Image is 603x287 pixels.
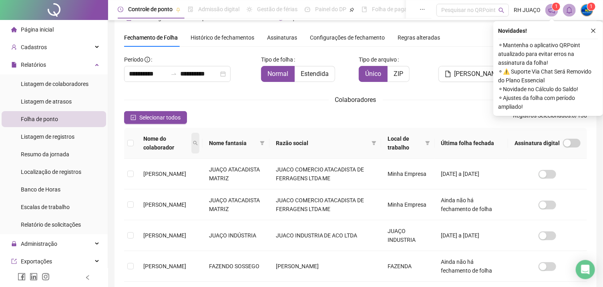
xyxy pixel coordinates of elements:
[498,26,527,35] span: Novidades !
[590,4,593,9] span: 1
[454,69,502,79] span: [PERSON_NAME]
[566,6,573,14] span: bell
[548,6,555,14] span: notification
[21,98,72,105] span: Listagem de atrasos
[513,111,587,124] span: : 0 / 138
[260,141,265,145] span: filter
[359,55,397,64] span: Tipo de arquivo
[257,6,297,12] span: Gestão de férias
[267,70,288,78] span: Normal
[176,7,181,12] span: pushpin
[515,139,560,147] span: Assinatura digital
[555,4,558,9] span: 1
[11,62,17,68] span: file
[139,113,181,122] span: Selecionar todos
[191,34,254,41] span: Histórico de fechamentos
[124,56,143,63] span: Período
[435,128,508,159] th: Última folha fechada
[335,96,376,104] span: Colaboradores
[552,2,560,10] sup: 1
[498,41,598,67] span: ⚬ Mantenha o aplicativo QRPoint atualizado para evitar erros na assinatura da folha!
[143,232,186,239] span: [PERSON_NAME]
[370,137,378,149] span: filter
[420,6,425,12] span: ellipsis
[372,141,376,145] span: filter
[587,2,595,10] sup: Atualize o seu contato no menu Meus Dados
[498,94,598,111] span: ⚬ Ajustes da folha com período ampliado!
[21,241,57,247] span: Administração
[131,115,136,120] span: check-square
[11,259,17,264] span: export
[381,220,435,251] td: JUAÇO INDUSTRIA
[21,81,88,87] span: Listagem de colaboradores
[124,34,178,41] span: Fechamento de Folha
[143,263,186,269] span: [PERSON_NAME]
[21,204,70,210] span: Escalas de trabalho
[21,26,54,33] span: Página inicial
[30,273,38,281] span: linkedin
[498,67,598,85] span: ⚬ ⚠️ Suporte Via Chat Será Removido do Plano Essencial
[269,189,381,220] td: JUACO COMERCIO ATACADISTA DE FERRAGENS LTDA ME
[576,260,595,279] div: Open Intercom Messenger
[350,7,354,12] span: pushpin
[315,6,346,12] span: Painel do DP
[310,35,385,40] span: Configurações de fechamento
[209,139,256,147] span: Nome fantasia
[362,6,367,12] span: book
[198,6,239,12] span: Admissão digital
[21,62,46,68] span: Relatórios
[498,85,598,94] span: ⚬ Novidade no Cálculo do Saldo!
[301,70,329,78] span: Estendida
[124,111,187,124] button: Selecionar todos
[438,66,509,82] button: [PERSON_NAME]
[193,141,198,145] span: search
[381,251,435,282] td: FAZENDA
[21,116,58,122] span: Folha de ponto
[128,6,173,12] span: Controle de ponto
[143,171,186,177] span: [PERSON_NAME]
[445,71,451,77] span: file
[171,71,177,77] span: swap-right
[143,134,190,152] span: Nome do colaborador
[21,221,81,228] span: Relatório de solicitações
[305,6,310,12] span: dashboard
[188,6,193,12] span: file-done
[21,186,60,193] span: Banco de Horas
[18,273,26,281] span: facebook
[269,220,381,251] td: JUACO INDUSTRIA DE ACO LTDA
[258,137,266,149] span: filter
[145,57,150,62] span: info-circle
[276,139,368,147] span: Razão social
[381,159,435,189] td: Minha Empresa
[514,6,541,14] span: RH JUAÇO
[21,151,69,157] span: Resumo da jornada
[435,220,508,251] td: [DATE] a [DATE]
[21,169,81,175] span: Localização de registros
[11,241,17,247] span: lock
[203,189,269,220] td: JUAÇO ATACADISTA MATRIZ
[85,275,90,280] span: left
[269,159,381,189] td: JUACO COMERCIO ATACADISTA DE FERRAGENS LTDA ME
[171,71,177,77] span: to
[247,6,252,12] span: sun
[261,55,293,64] span: Tipo de folha
[21,44,47,50] span: Cadastros
[203,251,269,282] td: FAZENDO SOSSEGO
[203,159,269,189] td: JUAÇO ATACADISTA MATRIZ
[398,35,440,40] span: Regras alteradas
[498,7,505,13] span: search
[424,133,432,153] span: filter
[381,189,435,220] td: Minha Empresa
[435,159,508,189] td: [DATE] a [DATE]
[21,258,52,265] span: Exportações
[441,197,492,212] span: Ainda não há fechamento de folha
[267,35,297,40] span: Assinaturas
[394,70,403,78] span: ZIP
[11,44,17,50] span: user-add
[425,141,430,145] span: filter
[191,133,199,153] span: search
[388,134,422,152] span: Local de trabalho
[42,273,50,281] span: instagram
[21,134,74,140] span: Listagem de registros
[581,4,593,16] img: 66582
